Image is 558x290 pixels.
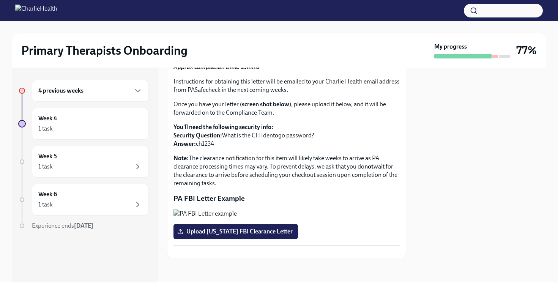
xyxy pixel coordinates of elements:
[173,123,400,148] p: What is the CH Identogo password? ch1234
[173,132,222,139] strong: Security Question:
[74,222,93,229] strong: [DATE]
[179,228,293,235] span: Upload [US_STATE] FBI Clearance Letter
[38,114,57,123] h6: Week 4
[173,100,400,117] p: Once you have your letter ( ), please upload it below, and it will be forwarded on to the Complia...
[364,163,374,170] strong: not
[173,140,196,147] strong: Answer:
[38,190,57,199] h6: Week 6
[21,43,188,58] h2: Primary Therapists Onboarding
[173,224,298,239] label: Upload [US_STATE] FBI Clearance Letter
[242,101,289,108] strong: screen shot below
[173,123,273,131] strong: You'll need the following security info:
[173,77,400,94] p: Instructions for obtaining this letter will be emailed to your Charlie Health email address from ...
[38,125,53,133] div: 1 task
[516,44,537,57] h3: 77%
[15,5,57,17] img: CharlieHealth
[173,154,400,188] p: The clearance notification for this item will likely take weeks to arrive as PA clearance process...
[38,87,84,95] h6: 4 previous weeks
[173,154,189,162] strong: Note:
[38,152,57,161] h6: Week 5
[18,108,149,140] a: Week 41 task
[18,184,149,216] a: Week 61 task
[38,200,53,209] div: 1 task
[18,146,149,178] a: Week 51 task
[434,43,467,51] strong: My progress
[173,194,400,203] p: PA FBI Letter Example
[32,222,93,229] span: Experience ends
[38,162,53,171] div: 1 task
[32,80,149,102] div: 4 previous weeks
[173,210,400,218] button: Zoom image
